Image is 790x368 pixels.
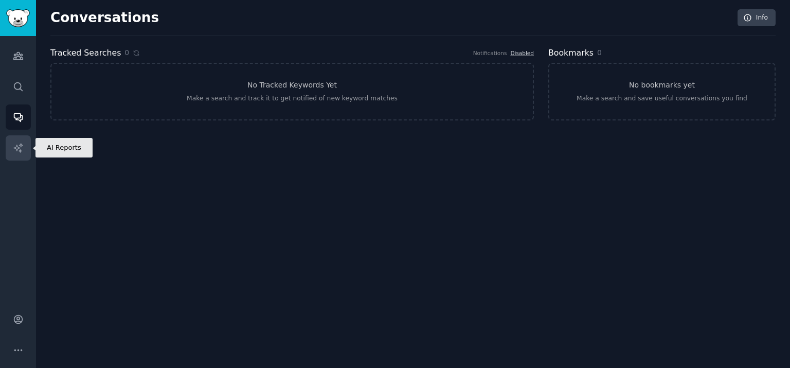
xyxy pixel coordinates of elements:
div: Make a search and save useful conversations you find [577,94,747,103]
span: 0 [124,47,129,58]
h3: No Tracked Keywords Yet [247,80,337,91]
h3: No bookmarks yet [629,80,695,91]
a: No bookmarks yetMake a search and save useful conversations you find [548,63,776,120]
a: Info [738,9,776,27]
h2: Bookmarks [548,47,594,60]
a: No Tracked Keywords YetMake a search and track it to get notified of new keyword matches [50,63,534,120]
h2: Tracked Searches [50,47,121,60]
div: Notifications [473,49,507,57]
h2: Conversations [50,10,159,26]
img: GummySearch logo [6,9,30,27]
a: Disabled [510,50,534,56]
span: 0 [597,48,602,57]
div: Make a search and track it to get notified of new keyword matches [187,94,398,103]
